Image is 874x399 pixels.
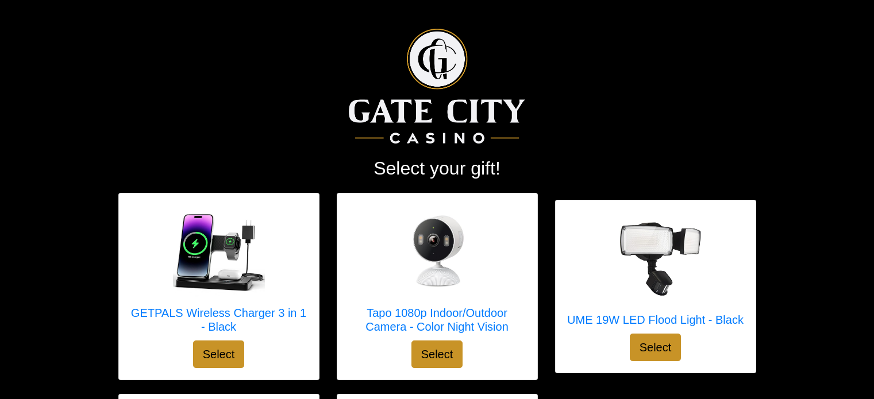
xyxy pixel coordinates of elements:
button: Select [193,340,245,368]
h5: GETPALS Wireless Charger 3 in 1 - Black [130,306,307,334]
img: Logo [349,29,525,144]
button: Select [411,340,463,368]
button: Select [630,334,682,361]
a: Tapo 1080p Indoor/Outdoor Camera - Color Night Vision Tapo 1080p Indoor/Outdoor Camera - Color Ni... [349,205,526,340]
h5: UME 19W LED Flood Light - Black [567,313,744,327]
img: GETPALS Wireless Charger 3 in 1 - Black [173,205,265,297]
img: Tapo 1080p Indoor/Outdoor Camera - Color Night Vision [391,205,483,297]
h2: Select your gift! [118,157,756,179]
a: GETPALS Wireless Charger 3 in 1 - Black GETPALS Wireless Charger 3 in 1 - Black [130,205,307,340]
img: UME 19W LED Flood Light - Black [610,219,702,296]
a: UME 19W LED Flood Light - Black UME 19W LED Flood Light - Black [567,212,744,334]
h5: Tapo 1080p Indoor/Outdoor Camera - Color Night Vision [349,306,526,334]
